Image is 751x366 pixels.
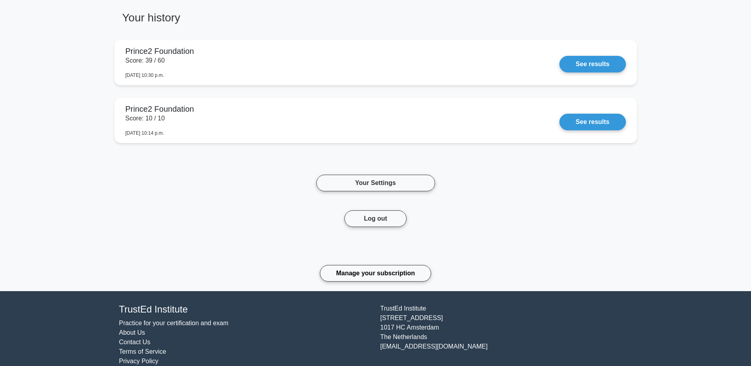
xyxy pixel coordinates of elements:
[119,304,371,315] h4: TrustEd Institute
[559,56,626,72] a: See results
[119,358,159,364] a: Privacy Policy
[119,329,145,336] a: About Us
[119,348,166,355] a: Terms of Service
[376,304,637,366] div: TrustEd Institute [STREET_ADDRESS] 1017 HC Amsterdam The Netherlands [EMAIL_ADDRESS][DOMAIN_NAME]
[119,11,371,31] h3: Your history
[320,265,431,282] a: Manage your subscription
[119,320,229,326] a: Practice for your certification and exam
[316,175,435,191] a: Your Settings
[119,339,150,345] a: Contact Us
[344,210,407,227] button: Log out
[559,114,626,130] a: See results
